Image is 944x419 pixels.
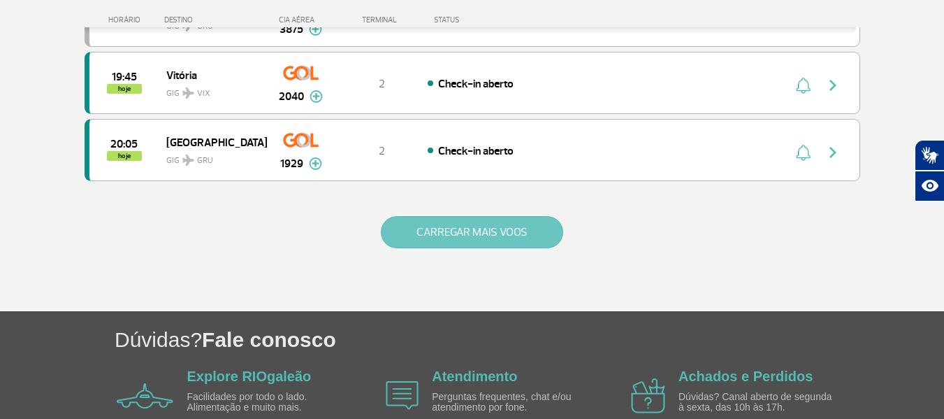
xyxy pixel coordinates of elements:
[164,15,266,24] div: DESTINO
[197,155,213,167] span: GRU
[182,87,194,99] img: destiny_airplane.svg
[166,147,256,167] span: GIG
[279,88,304,105] span: 2040
[825,144,841,161] img: seta-direita-painel-voo.svg
[310,90,323,103] img: mais-info-painel-voo.svg
[309,157,322,170] img: mais-info-painel-voo.svg
[825,77,841,94] img: seta-direita-painel-voo.svg
[336,15,427,24] div: TERMINAL
[915,171,944,201] button: Abrir recursos assistivos.
[796,77,811,94] img: sino-painel-voo.svg
[631,378,665,413] img: airplane icon
[432,392,593,413] p: Perguntas frequentes, chat e/ou atendimento por fone.
[432,369,517,384] a: Atendimento
[915,140,944,171] button: Abrir tradutor de língua de sinais.
[678,392,839,413] p: Dúvidas? Canal aberto de segunda à sexta, das 10h às 17h.
[197,87,210,100] span: VIX
[280,155,303,172] span: 1929
[438,77,514,91] span: Check-in aberto
[438,144,514,158] span: Check-in aberto
[166,66,256,84] span: Vitória
[166,80,256,100] span: GIG
[266,15,336,24] div: CIA AÉREA
[110,139,138,149] span: 2025-09-30 20:05:00
[182,155,194,166] img: destiny_airplane.svg
[427,15,541,24] div: STATUS
[379,77,385,91] span: 2
[117,383,173,409] img: airplane icon
[89,15,165,24] div: HORÁRIO
[107,84,142,94] span: hoje
[915,140,944,201] div: Plugin de acessibilidade da Hand Talk.
[115,325,944,354] h1: Dúvidas?
[202,328,336,351] span: Fale conosco
[379,144,385,158] span: 2
[187,392,348,413] p: Facilidades por todo o lado. Alimentação e muito mais.
[381,216,563,248] button: CARREGAR MAIS VOOS
[187,369,312,384] a: Explore RIOgaleão
[112,72,137,82] span: 2025-09-30 19:45:00
[796,144,811,161] img: sino-painel-voo.svg
[166,133,256,151] span: [GEOGRAPHIC_DATA]
[386,381,419,410] img: airplane icon
[678,369,813,384] a: Achados e Perdidos
[107,151,142,161] span: hoje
